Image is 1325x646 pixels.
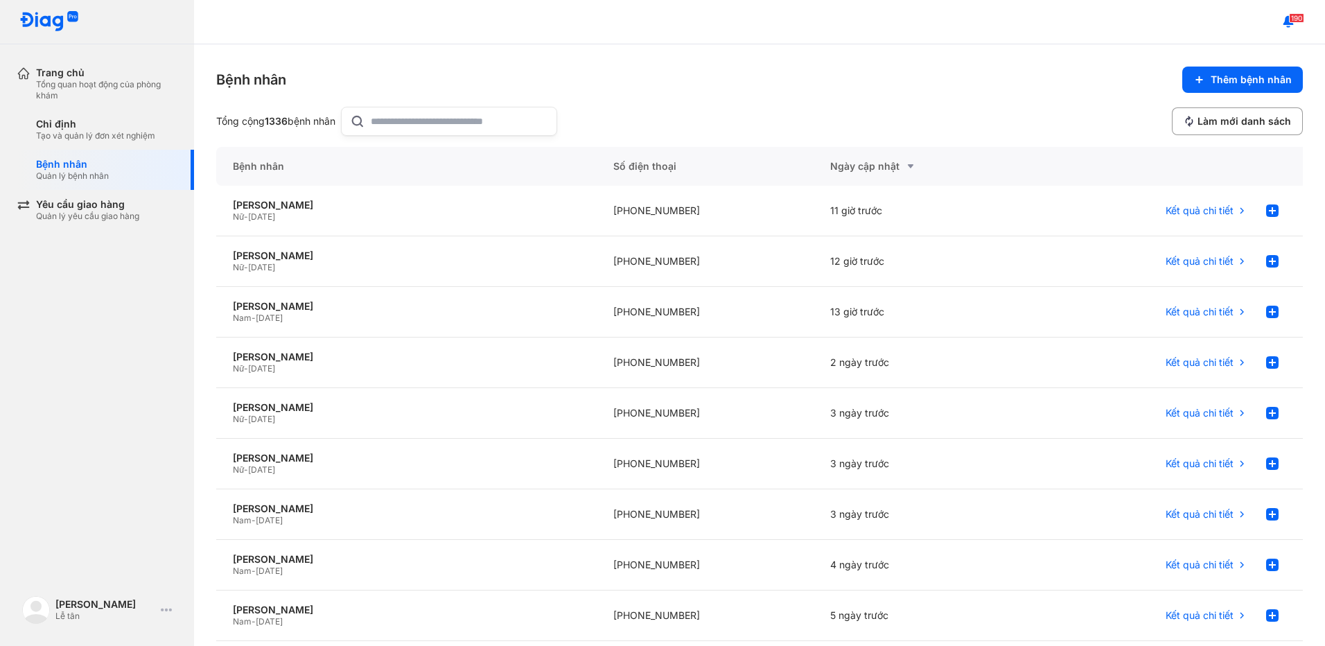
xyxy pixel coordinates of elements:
[252,515,256,525] span: -
[1211,73,1292,86] span: Thêm bệnh nhân
[1166,508,1234,521] span: Kết quả chi tiết
[248,262,275,272] span: [DATE]
[597,338,814,388] div: [PHONE_NUMBER]
[244,464,248,475] span: -
[233,616,252,627] span: Nam
[814,591,1031,641] div: 5 ngày trước
[252,313,256,323] span: -
[265,115,288,127] span: 1336
[597,439,814,489] div: [PHONE_NUMBER]
[36,211,139,222] div: Quản lý yêu cầu giao hàng
[36,67,177,79] div: Trang chủ
[216,70,286,89] div: Bệnh nhân
[233,515,252,525] span: Nam
[233,211,244,222] span: Nữ
[233,452,580,464] div: [PERSON_NAME]
[256,515,283,525] span: [DATE]
[233,199,580,211] div: [PERSON_NAME]
[256,616,283,627] span: [DATE]
[1166,407,1234,419] span: Kết quả chi tiết
[814,186,1031,236] div: 11 giờ trước
[233,553,580,566] div: [PERSON_NAME]
[597,540,814,591] div: [PHONE_NUMBER]
[233,300,580,313] div: [PERSON_NAME]
[244,262,248,272] span: -
[233,401,580,414] div: [PERSON_NAME]
[252,566,256,576] span: -
[233,503,580,515] div: [PERSON_NAME]
[244,211,248,222] span: -
[233,250,580,262] div: [PERSON_NAME]
[233,351,580,363] div: [PERSON_NAME]
[248,414,275,424] span: [DATE]
[1166,255,1234,268] span: Kết quả chi tiết
[233,464,244,475] span: Nữ
[1166,204,1234,217] span: Kết quả chi tiết
[36,171,109,182] div: Quản lý bệnh nhân
[1289,13,1304,23] span: 190
[1166,457,1234,470] span: Kết quả chi tiết
[55,598,155,611] div: [PERSON_NAME]
[36,198,139,211] div: Yêu cầu giao hàng
[216,115,335,128] div: Tổng cộng bệnh nhân
[814,489,1031,540] div: 3 ngày trước
[248,464,275,475] span: [DATE]
[233,313,252,323] span: Nam
[814,540,1031,591] div: 4 ngày trước
[597,287,814,338] div: [PHONE_NUMBER]
[36,158,109,171] div: Bệnh nhân
[233,363,244,374] span: Nữ
[1166,356,1234,369] span: Kết quả chi tiết
[244,363,248,374] span: -
[597,186,814,236] div: [PHONE_NUMBER]
[814,236,1031,287] div: 12 giờ trước
[36,130,155,141] div: Tạo và quản lý đơn xét nghiệm
[1182,67,1303,93] button: Thêm bệnh nhân
[248,211,275,222] span: [DATE]
[233,604,580,616] div: [PERSON_NAME]
[256,566,283,576] span: [DATE]
[597,489,814,540] div: [PHONE_NUMBER]
[216,147,597,186] div: Bệnh nhân
[597,147,814,186] div: Số điện thoại
[1172,107,1303,135] button: Làm mới danh sách
[1166,306,1234,318] span: Kết quả chi tiết
[597,388,814,439] div: [PHONE_NUMBER]
[814,388,1031,439] div: 3 ngày trước
[1197,115,1291,128] span: Làm mới danh sách
[814,338,1031,388] div: 2 ngày trước
[19,11,79,33] img: logo
[830,158,1015,175] div: Ngày cập nhật
[22,596,50,624] img: logo
[252,616,256,627] span: -
[814,439,1031,489] div: 3 ngày trước
[248,363,275,374] span: [DATE]
[1166,609,1234,622] span: Kết quả chi tiết
[597,591,814,641] div: [PHONE_NUMBER]
[233,262,244,272] span: Nữ
[814,287,1031,338] div: 13 giờ trước
[597,236,814,287] div: [PHONE_NUMBER]
[55,611,155,622] div: Lễ tân
[256,313,283,323] span: [DATE]
[233,414,244,424] span: Nữ
[36,118,155,130] div: Chỉ định
[233,566,252,576] span: Nam
[244,414,248,424] span: -
[1166,559,1234,571] span: Kết quả chi tiết
[36,79,177,101] div: Tổng quan hoạt động của phòng khám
